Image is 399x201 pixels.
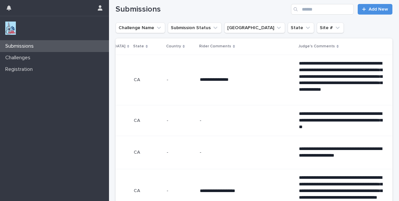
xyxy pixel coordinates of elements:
input: Search [291,4,354,15]
h1: Submissions [116,5,288,14]
p: Rider Comments [199,43,231,50]
p: Submissions [3,43,39,49]
p: CA [134,118,162,124]
p: Country [166,43,181,50]
span: Add New [369,7,388,12]
p: CA [134,150,162,155]
p: Registration [3,66,38,73]
p: State [133,43,144,50]
p: - [167,77,195,83]
button: Closest City [224,23,285,33]
button: Submission Status [168,23,222,33]
button: State [288,23,314,33]
p: CA [134,188,162,194]
p: - [167,118,195,124]
p: - [200,118,294,124]
p: - [167,188,195,194]
p: CA [134,77,162,83]
a: Add New [358,4,392,15]
p: Challenges [3,55,36,61]
button: Site # [317,23,344,33]
p: - [200,150,294,155]
button: Challenge Name [116,23,165,33]
p: Judge's Comments [298,43,335,50]
p: - [167,150,195,155]
img: jxsLJbdS1eYBI7rVAS4p [5,22,16,35]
